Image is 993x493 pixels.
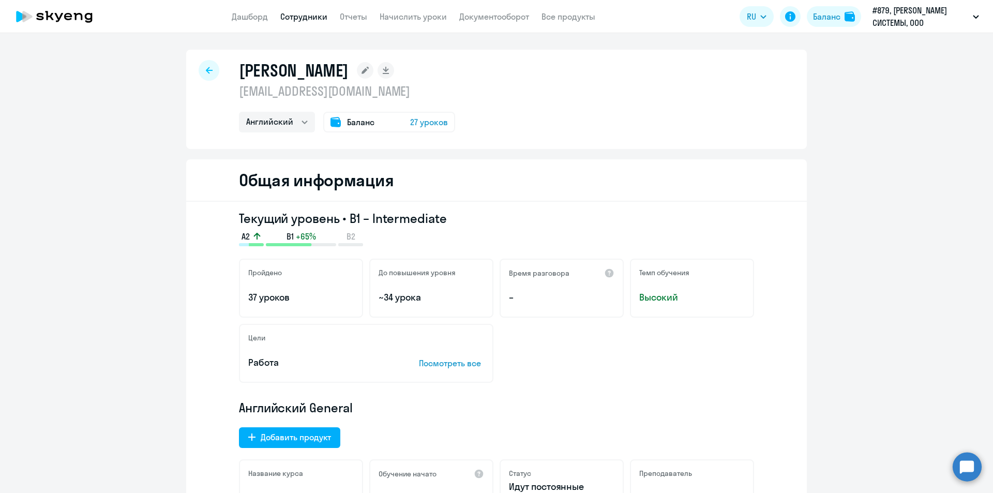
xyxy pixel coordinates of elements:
h5: Обучение начато [379,469,437,479]
button: RU [740,6,774,27]
div: Баланс [813,10,840,23]
span: +65% [296,231,316,242]
p: Посмотреть все [419,357,484,369]
a: Начислить уроки [380,11,447,22]
span: B1 [287,231,294,242]
span: 27 уроков [410,116,448,128]
div: Добавить продукт [261,431,331,443]
span: Английский General [239,399,353,416]
p: – [509,291,614,304]
a: Все продукты [541,11,595,22]
p: 37 уроков [248,291,354,304]
button: Балансbalance [807,6,861,27]
h5: Темп обучения [639,268,689,277]
span: A2 [242,231,250,242]
p: [EMAIL_ADDRESS][DOMAIN_NAME] [239,83,455,99]
h1: [PERSON_NAME] [239,60,349,81]
span: Баланс [347,116,374,128]
button: Добавить продукт [239,427,340,448]
a: Дашборд [232,11,268,22]
h5: Название курса [248,469,303,478]
h5: Время разговора [509,268,569,278]
a: Сотрудники [280,11,327,22]
span: B2 [347,231,355,242]
a: Отчеты [340,11,367,22]
p: ~34 урока [379,291,484,304]
h5: Цели [248,333,265,342]
h5: Пройдено [248,268,282,277]
h5: Статус [509,469,531,478]
span: RU [747,10,756,23]
a: Документооборот [459,11,529,22]
h2: Общая информация [239,170,394,190]
p: #879, [PERSON_NAME] СИСТЕМЫ, ООО [872,4,969,29]
h3: Текущий уровень • B1 – Intermediate [239,210,754,227]
img: balance [845,11,855,22]
button: #879, [PERSON_NAME] СИСТЕМЫ, ООО [867,4,984,29]
span: Высокий [639,291,745,304]
h5: Преподаватель [639,469,692,478]
h5: До повышения уровня [379,268,456,277]
p: Работа [248,356,387,369]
